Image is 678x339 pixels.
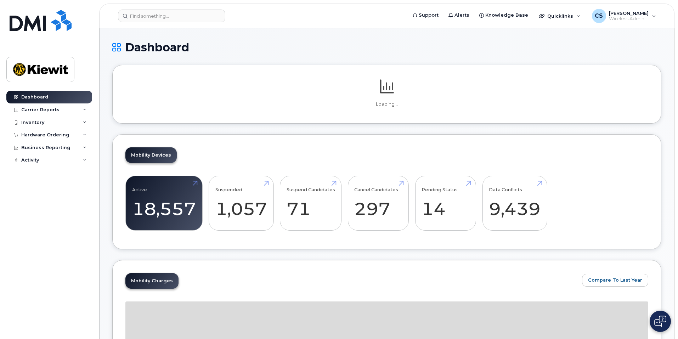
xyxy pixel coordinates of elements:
[215,180,267,227] a: Suspended 1,057
[125,273,179,289] a: Mobility Charges
[489,180,541,227] a: Data Conflicts 9,439
[125,147,177,163] a: Mobility Devices
[422,180,469,227] a: Pending Status 14
[132,180,196,227] a: Active 18,557
[125,101,648,107] p: Loading...
[354,180,402,227] a: Cancel Candidates 297
[287,180,335,227] a: Suspend Candidates 71
[112,41,661,53] h1: Dashboard
[654,316,666,327] img: Open chat
[588,277,642,283] span: Compare To Last Year
[582,274,648,287] button: Compare To Last Year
